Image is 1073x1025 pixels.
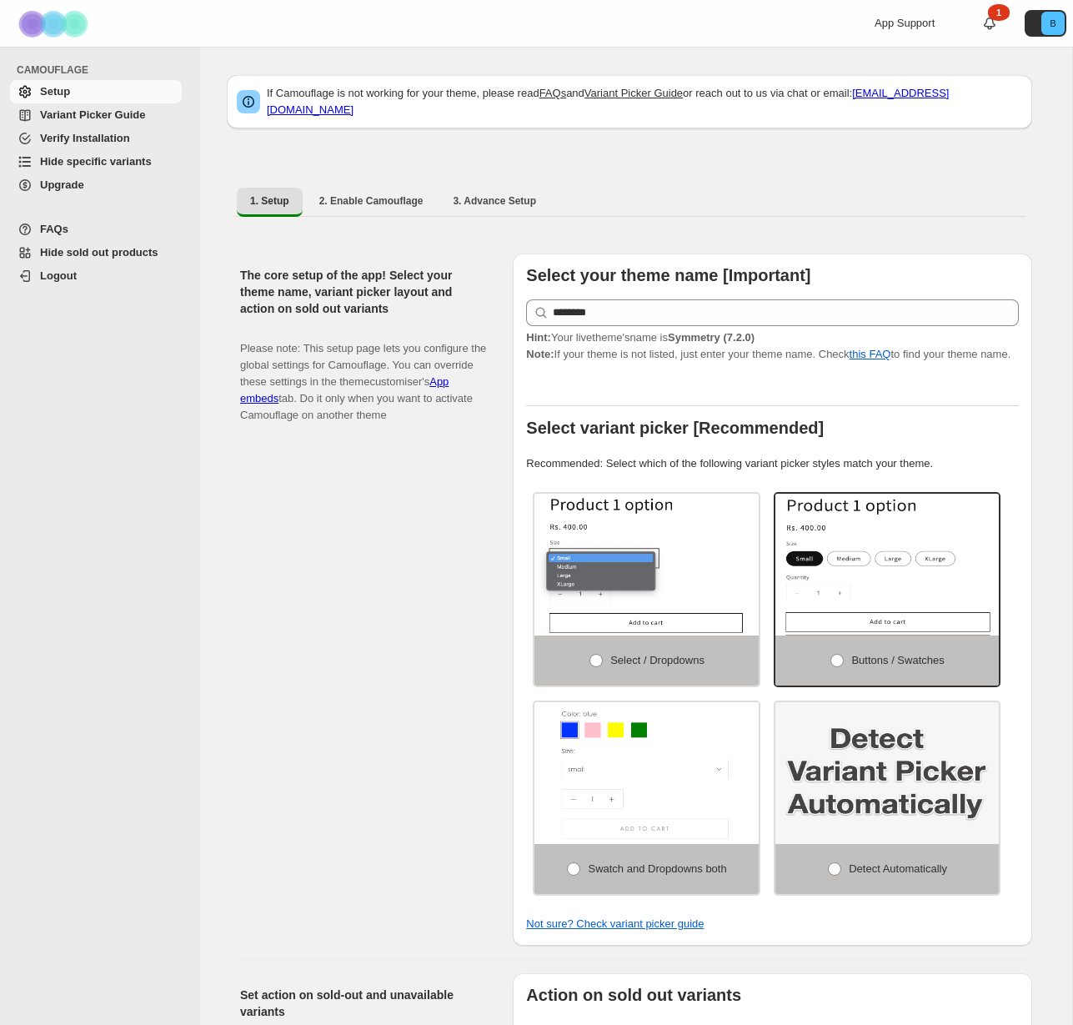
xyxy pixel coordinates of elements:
span: Verify Installation [40,132,130,144]
a: Verify Installation [10,127,182,150]
span: FAQs [40,223,68,235]
span: Hide specific variants [40,155,152,168]
span: 1. Setup [250,194,289,208]
span: Select / Dropdowns [610,654,704,666]
span: 3. Advance Setup [453,194,536,208]
a: FAQs [539,87,567,99]
img: Swatch and Dropdowns both [534,702,759,844]
b: Select your theme name [Important] [526,266,810,284]
strong: Symmetry (7.2.0) [668,331,755,344]
span: Hide sold out products [40,246,158,259]
p: If Camouflage is not working for your theme, please read and or reach out to us via chat or email: [267,85,1022,118]
a: this FAQ [850,348,891,360]
img: Select / Dropdowns [534,494,759,636]
strong: Hint: [526,331,551,344]
h2: Set action on sold-out and unavailable variants [240,987,486,1020]
a: Setup [10,80,182,103]
strong: Note: [526,348,554,360]
a: FAQs [10,218,182,241]
p: If your theme is not listed, just enter your theme name. Check to find your theme name. [526,329,1019,363]
a: Hide specific variants [10,150,182,173]
button: Avatar with initials B [1025,10,1066,37]
span: Variant Picker Guide [40,108,145,121]
span: Your live theme's name is [526,331,755,344]
span: App Support [875,17,935,29]
b: Action on sold out variants [526,986,741,1004]
a: Hide sold out products [10,241,182,264]
span: Buttons / Swatches [851,654,944,666]
a: Variant Picker Guide [584,87,683,99]
img: Buttons / Swatches [775,494,1000,636]
span: Avatar with initials B [1041,12,1065,35]
span: CAMOUFLAGE [17,63,188,77]
b: Select variant picker [Recommended] [526,419,824,437]
a: 1 [981,15,998,32]
a: Variant Picker Guide [10,103,182,127]
span: Upgrade [40,178,84,191]
span: Detect Automatically [849,862,947,875]
h2: The core setup of the app! Select your theme name, variant picker layout and action on sold out v... [240,267,486,317]
a: Upgrade [10,173,182,197]
span: 2. Enable Camouflage [319,194,424,208]
p: Please note: This setup page lets you configure the global settings for Camouflage. You can overr... [240,324,486,424]
p: Recommended: Select which of the following variant picker styles match your theme. [526,455,1019,472]
a: Logout [10,264,182,288]
img: Detect Automatically [775,702,1000,844]
span: Swatch and Dropdowns both [588,862,726,875]
div: 1 [988,4,1010,21]
span: Logout [40,269,77,282]
img: Camouflage [13,1,97,47]
a: Not sure? Check variant picker guide [526,917,704,930]
span: Setup [40,85,70,98]
text: B [1050,18,1055,28]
